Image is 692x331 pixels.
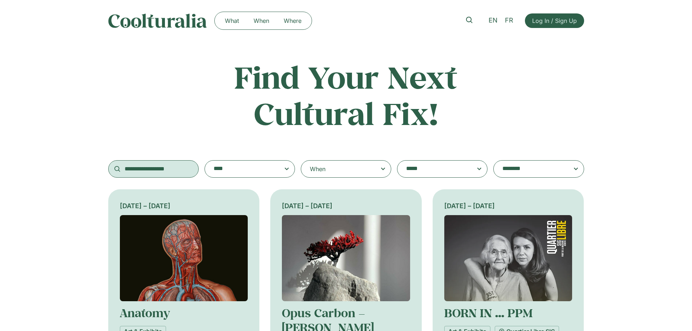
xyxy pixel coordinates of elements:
[218,15,309,27] nav: Menu
[120,201,248,211] div: [DATE] – [DATE]
[501,15,517,26] a: FR
[489,17,498,24] span: EN
[532,16,577,25] span: Log In / Sign Up
[246,15,276,27] a: When
[485,15,501,26] a: EN
[502,164,561,174] textarea: Search
[282,201,410,211] div: [DATE] – [DATE]
[310,165,325,173] div: When
[525,13,584,28] a: Log In / Sign Up
[120,215,248,301] img: Coolturalia - Anatomy
[444,215,572,301] img: Coolturalia - BORN IN … PPM
[406,164,464,174] textarea: Search
[444,201,572,211] div: [DATE] – [DATE]
[276,15,309,27] a: Where
[214,164,272,174] textarea: Search
[203,59,489,131] h2: Find Your Next Cultural Fix!
[505,17,513,24] span: FR
[444,305,533,320] a: BORN IN … PPM
[120,305,170,320] a: Anatomy
[218,15,246,27] a: What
